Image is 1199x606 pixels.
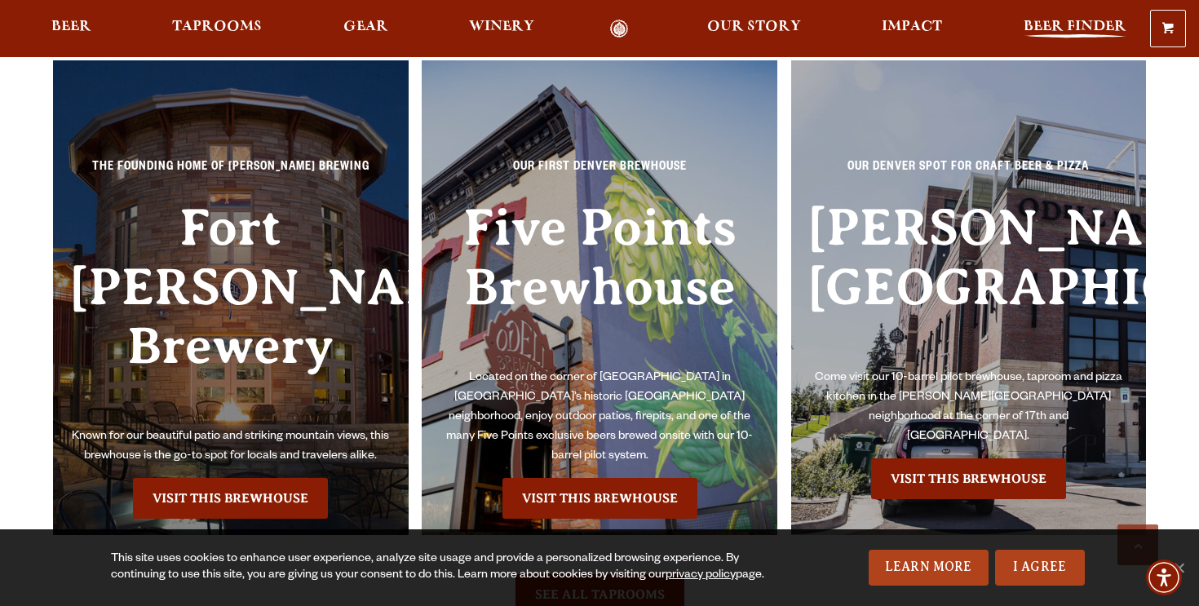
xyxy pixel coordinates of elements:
span: Beer Finder [1024,20,1126,33]
a: Visit the Fort Collin's Brewery & Taproom [133,478,328,519]
span: Our Story [707,20,801,33]
a: Our Story [697,20,812,38]
p: Our First Denver Brewhouse [438,158,761,188]
p: Come visit our 10-barrel pilot brewhouse, taproom and pizza kitchen in the [PERSON_NAME][GEOGRAPH... [807,369,1130,447]
a: Learn More [869,550,989,586]
a: Visit the Five Points Brewhouse [502,478,697,519]
a: Taprooms [161,20,272,38]
h3: Fort [PERSON_NAME] Brewery [69,198,392,427]
span: Winery [469,20,534,33]
a: I Agree [995,550,1085,586]
a: Beer Finder [1013,20,1137,38]
a: Impact [871,20,953,38]
span: Beer [51,20,91,33]
p: Located on the corner of [GEOGRAPHIC_DATA] in [GEOGRAPHIC_DATA]’s historic [GEOGRAPHIC_DATA] neig... [438,369,761,467]
span: Impact [882,20,942,33]
div: Accessibility Menu [1146,560,1182,595]
h3: Five Points Brewhouse [438,198,761,369]
a: privacy policy [666,569,736,582]
p: Our Denver spot for craft beer & pizza [807,158,1130,188]
span: Taprooms [172,20,262,33]
a: Winery [458,20,545,38]
p: The Founding Home of [PERSON_NAME] Brewing [69,158,392,188]
a: Beer [41,20,102,38]
a: Visit the Sloan’s Lake Brewhouse [871,458,1066,499]
a: Gear [333,20,399,38]
span: Gear [343,20,388,33]
div: This site uses cookies to enhance user experience, analyze site usage and provide a personalized ... [111,551,781,584]
p: Known for our beautiful patio and striking mountain views, this brewhouse is the go-to spot for l... [69,427,392,467]
a: Scroll to top [1117,524,1158,565]
a: Odell Home [589,20,650,38]
h3: [PERSON_NAME][GEOGRAPHIC_DATA] [807,198,1130,369]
